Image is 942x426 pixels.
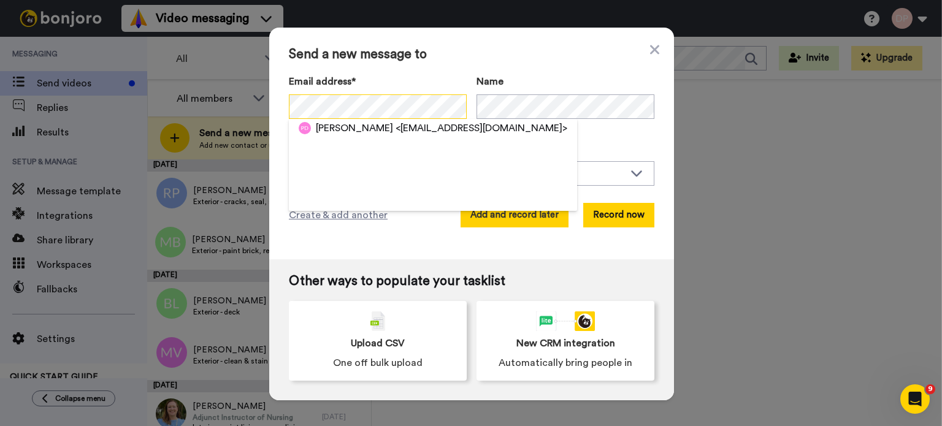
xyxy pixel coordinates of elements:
span: [PERSON_NAME] [316,121,393,135]
span: Create & add another [289,208,388,223]
img: csv-grey.png [370,311,385,331]
span: Automatically bring people in [499,356,632,370]
span: New CRM integration [516,336,615,351]
label: Email address* [289,74,467,89]
button: Record now [583,203,654,227]
span: 9 [925,384,935,394]
span: Send a new message to [289,47,654,62]
iframe: Intercom live chat [900,384,930,414]
span: One off bulk upload [333,356,423,370]
span: Name [477,74,504,89]
span: <[EMAIL_ADDRESS][DOMAIN_NAME]> [396,121,567,135]
img: pd.png [299,122,311,134]
div: animation [536,311,595,331]
span: Upload CSV [351,336,405,351]
button: Add and record later [461,203,569,227]
span: Other ways to populate your tasklist [289,274,654,289]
